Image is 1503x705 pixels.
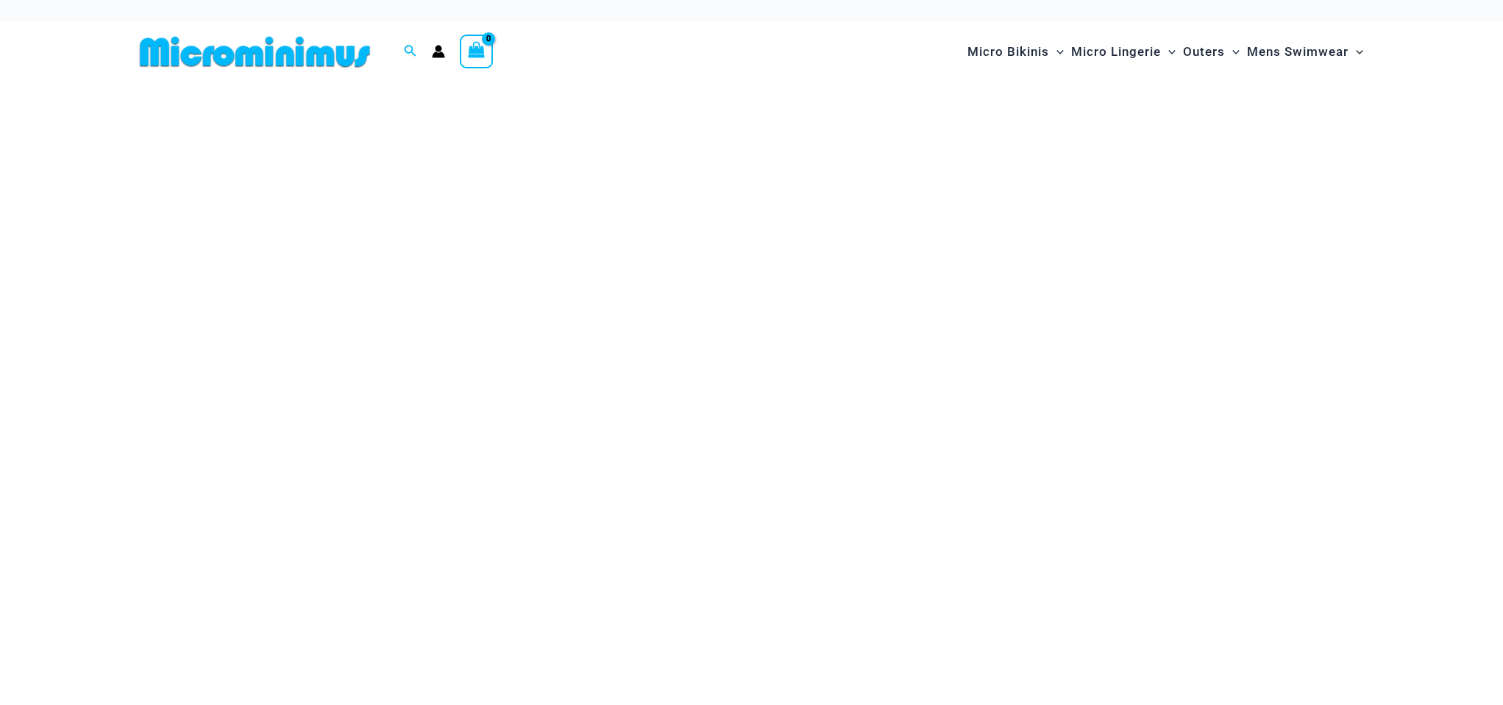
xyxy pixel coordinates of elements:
[1247,33,1349,71] span: Mens Swimwear
[1349,33,1363,71] span: Menu Toggle
[1183,33,1225,71] span: Outers
[962,27,1370,76] nav: Site Navigation
[432,45,445,58] a: Account icon link
[460,35,494,68] a: View Shopping Cart, empty
[1049,33,1064,71] span: Menu Toggle
[964,29,1067,74] a: Micro BikinisMenu ToggleMenu Toggle
[404,43,417,61] a: Search icon link
[967,33,1049,71] span: Micro Bikinis
[1161,33,1176,71] span: Menu Toggle
[1067,29,1179,74] a: Micro LingerieMenu ToggleMenu Toggle
[1243,29,1367,74] a: Mens SwimwearMenu ToggleMenu Toggle
[1071,33,1161,71] span: Micro Lingerie
[134,35,376,68] img: MM SHOP LOGO FLAT
[1179,29,1243,74] a: OutersMenu ToggleMenu Toggle
[1225,33,1240,71] span: Menu Toggle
